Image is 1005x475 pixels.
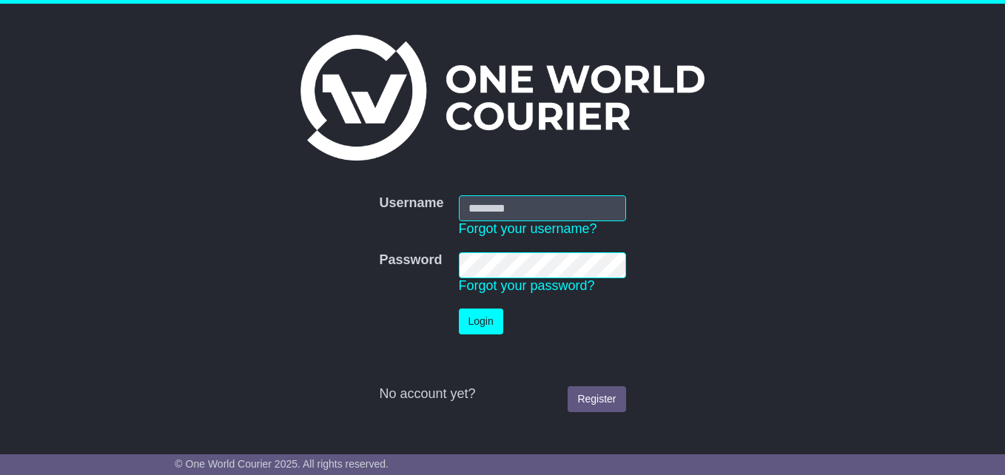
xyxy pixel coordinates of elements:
[379,386,625,402] div: No account yet?
[300,35,705,161] img: One World
[379,195,443,212] label: Username
[175,458,389,470] span: © One World Courier 2025. All rights reserved.
[379,252,442,269] label: Password
[568,386,625,412] a: Register
[459,278,595,293] a: Forgot your password?
[459,309,503,334] button: Login
[459,221,597,236] a: Forgot your username?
